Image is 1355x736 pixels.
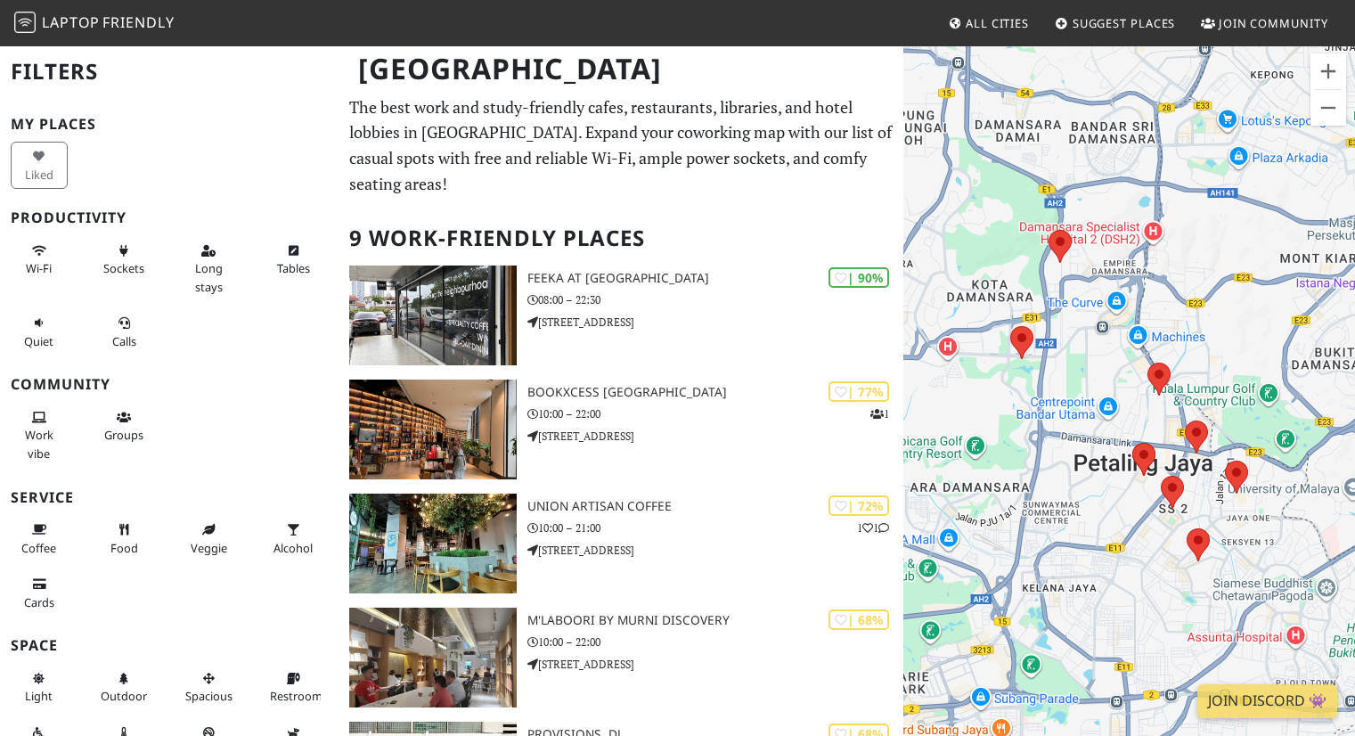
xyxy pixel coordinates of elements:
button: Zoom out [1310,90,1346,126]
div: | 77% [829,381,889,402]
button: Outdoor [95,664,152,711]
button: Quiet [11,308,68,356]
h3: My Places [11,116,328,133]
h3: Space [11,637,328,654]
span: Spacious [185,688,233,704]
img: BookXcess Tropicana Gardens Mall [349,380,516,479]
button: Coffee [11,515,68,562]
span: Suggest Places [1073,15,1176,31]
h3: BookXcess [GEOGRAPHIC_DATA] [527,385,904,400]
button: Veggie [180,515,237,562]
a: Union Artisan Coffee | 72% 11 Union Artisan Coffee 10:00 – 21:00 [STREET_ADDRESS] [339,494,903,593]
p: 1 1 [857,519,889,536]
img: Union Artisan Coffee [349,494,516,593]
h3: Service [11,489,328,506]
p: [STREET_ADDRESS] [527,314,904,331]
button: Wi-Fi [11,236,68,283]
p: 1 [870,405,889,422]
a: LaptopFriendly LaptopFriendly [14,8,175,39]
span: Long stays [195,260,223,294]
button: Alcohol [265,515,322,562]
a: Suggest Places [1048,7,1183,39]
span: All Cities [966,15,1029,31]
button: Cards [11,569,68,617]
span: Veggie [191,540,227,556]
span: Friendly [102,12,174,32]
h3: M'Laboori by Murni Discovery [527,613,904,628]
h2: Filters [11,45,328,99]
p: 10:00 – 22:00 [527,634,904,650]
h2: 9 Work-Friendly Places [349,211,893,266]
span: Credit cards [24,594,54,610]
a: M'Laboori by Murni Discovery | 68% M'Laboori by Murni Discovery 10:00 – 22:00 [STREET_ADDRESS] [339,608,903,707]
p: [STREET_ADDRESS] [527,542,904,559]
p: 10:00 – 22:00 [527,405,904,422]
button: Work vibe [11,403,68,468]
button: Zoom in [1310,53,1346,89]
span: Join Community [1219,15,1328,31]
span: Group tables [104,427,143,443]
span: Natural light [25,688,53,704]
button: Groups [95,403,152,450]
button: Light [11,664,68,711]
span: People working [25,427,53,461]
div: | 72% [829,495,889,516]
h1: [GEOGRAPHIC_DATA] [344,45,900,94]
button: Food [95,515,152,562]
span: Outdoor area [101,688,147,704]
img: LaptopFriendly [14,12,36,33]
p: 10:00 – 21:00 [527,519,904,536]
span: Work-friendly tables [277,260,310,276]
span: Power sockets [103,260,144,276]
p: The best work and study-friendly cafes, restaurants, libraries, and hotel lobbies in [GEOGRAPHIC_... [349,94,893,197]
img: FEEKA at Happy Mansion [349,266,516,365]
button: Spacious [180,664,237,711]
a: All Cities [941,7,1036,39]
span: Video/audio calls [112,333,136,349]
button: Restroom [265,664,322,711]
button: Long stays [180,236,237,301]
span: Quiet [24,333,53,349]
div: | 90% [829,267,889,288]
p: [STREET_ADDRESS] [527,428,904,445]
button: Sockets [95,236,152,283]
h3: Productivity [11,209,328,226]
button: Calls [95,308,152,356]
span: Alcohol [273,540,313,556]
a: Join Community [1194,7,1335,39]
span: Food [110,540,138,556]
a: BookXcess Tropicana Gardens Mall | 77% 1 BookXcess [GEOGRAPHIC_DATA] 10:00 – 22:00 [STREET_ADDRESS] [339,380,903,479]
img: M'Laboori by Murni Discovery [349,608,516,707]
span: Restroom [270,688,322,704]
h3: Union Artisan Coffee [527,499,904,514]
h3: FEEKA at [GEOGRAPHIC_DATA] [527,271,904,286]
p: [STREET_ADDRESS] [527,656,904,673]
h3: Community [11,376,328,393]
span: Coffee [21,540,56,556]
button: Tables [265,236,322,283]
span: Laptop [42,12,100,32]
span: Stable Wi-Fi [26,260,52,276]
a: Join Discord 👾 [1197,684,1337,718]
div: | 68% [829,609,889,630]
p: 08:00 – 22:30 [527,291,904,308]
a: FEEKA at Happy Mansion | 90% FEEKA at [GEOGRAPHIC_DATA] 08:00 – 22:30 [STREET_ADDRESS] [339,266,903,365]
